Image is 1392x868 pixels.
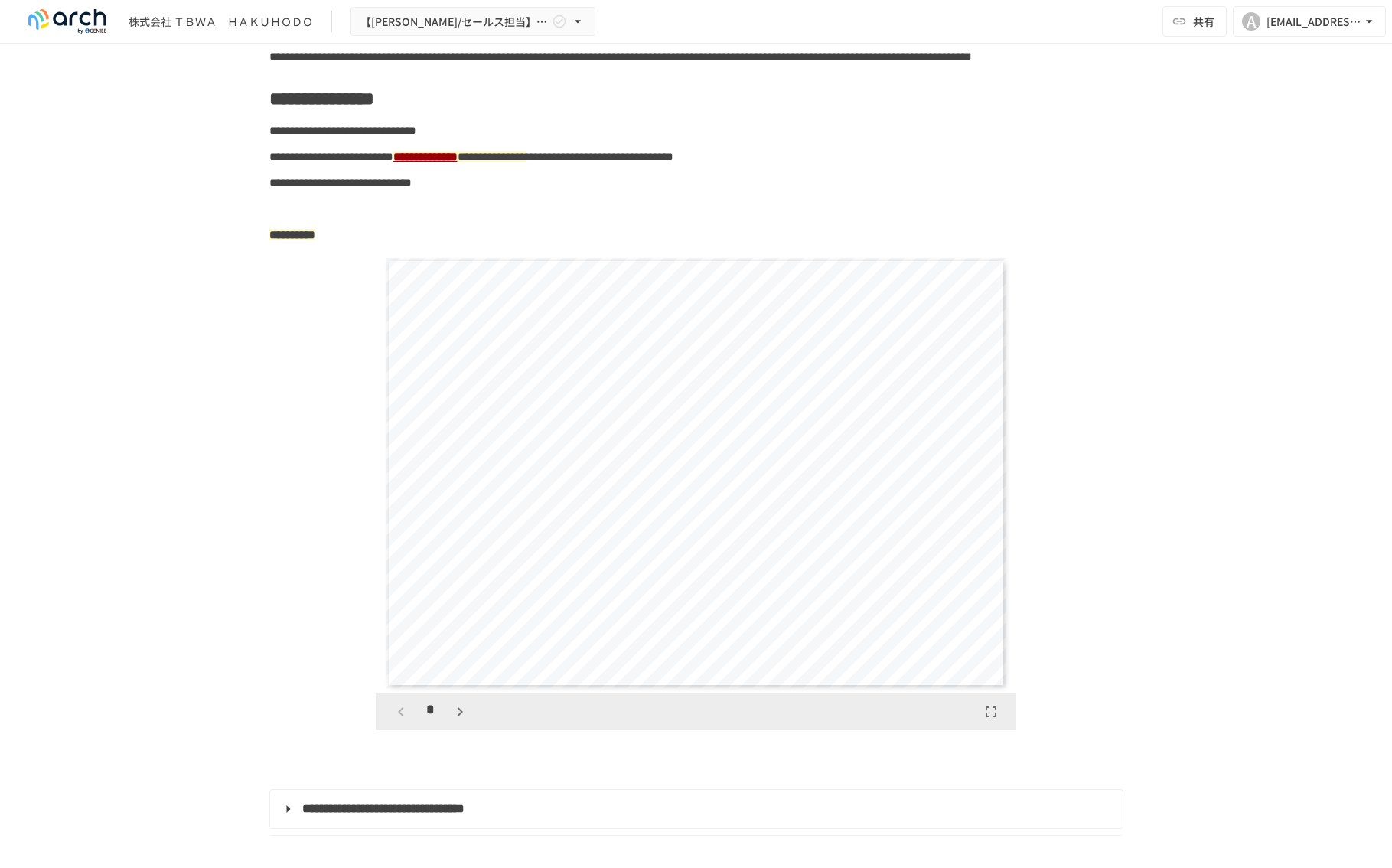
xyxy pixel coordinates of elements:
[350,7,595,37] button: 【[PERSON_NAME]/セールス担当】株式会社 ＴＢＷＡ ＨＡＫＵＨＯＤＯ様_初期設定サポート
[18,9,116,34] img: logo-default@2x-9cf2c760.svg
[129,14,313,30] div: 株式会社 ＴＢＷＡ ＨＡＫＵＨＯＤＯ
[1266,12,1361,31] div: [EMAIL_ADDRESS][DOMAIN_NAME]
[376,252,1016,694] div: Page 1
[1242,12,1260,31] div: A
[360,12,549,31] span: 【[PERSON_NAME]/セールス担当】株式会社 ＴＢＷＡ ＨＡＫＵＨＯＤＯ様_初期設定サポート
[1233,6,1386,37] button: A[EMAIL_ADDRESS][DOMAIN_NAME]
[1162,6,1227,37] button: 共有
[1193,13,1214,30] span: 共有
